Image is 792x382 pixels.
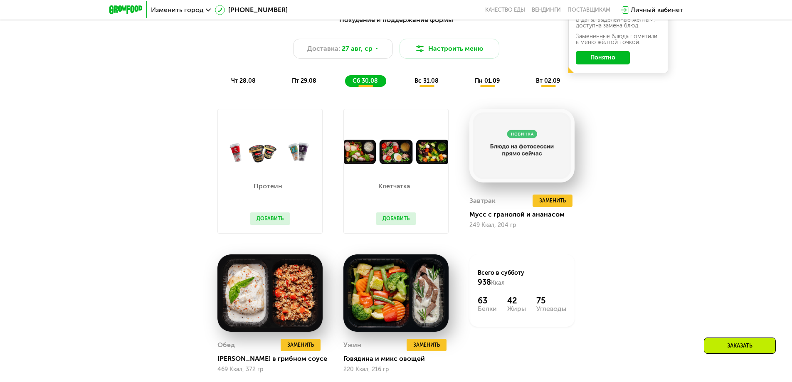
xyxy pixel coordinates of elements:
div: Ужин [343,339,361,351]
button: Настроить меню [400,39,499,59]
div: 220 Ккал, 216 гр [343,366,449,373]
div: 249 Ккал, 204 гр [469,222,575,229]
button: Заменить [533,195,572,207]
div: В даты, выделенные желтым, доступна замена блюд. [576,17,661,29]
div: Жиры [507,306,526,312]
a: [PHONE_NUMBER] [215,5,288,15]
div: Личный кабинет [631,5,683,15]
div: 75 [536,296,566,306]
button: Добавить [250,212,290,225]
span: вс 31.08 [415,77,439,84]
div: Углеводы [536,306,566,312]
span: пт 29.08 [292,77,316,84]
span: Заменить [413,341,440,349]
div: 63 [478,296,497,306]
div: поставщикам [567,7,610,13]
button: Заменить [407,339,447,351]
button: Понятно [576,51,630,64]
div: Белки [478,306,497,312]
div: 469 Ккал, 372 гр [217,366,323,373]
span: вт 02.09 [536,77,560,84]
div: [PERSON_NAME] в грибном соусе [217,355,329,363]
button: Заменить [281,339,321,351]
span: Доставка: [307,44,340,54]
div: Завтрак [469,195,496,207]
div: 42 [507,296,526,306]
span: Ккал [491,279,505,286]
div: Заменённые блюда пометили в меню жёлтой точкой. [576,34,661,45]
span: чт 28.08 [231,77,256,84]
a: Качество еды [485,7,525,13]
div: Обед [217,339,235,351]
div: Мусс с гранолой и ананасом [469,210,581,219]
span: Заменить [539,197,566,205]
div: Заказать [704,338,776,354]
button: Добавить [376,212,416,225]
div: Говядина и микс овощей [343,355,455,363]
p: Протеин [250,183,286,190]
span: пн 01.09 [475,77,500,84]
span: сб 30.08 [353,77,378,84]
span: Изменить город [151,7,204,13]
div: Похудение и поддержание формы [150,15,642,25]
a: Вендинги [532,7,561,13]
span: 938 [478,278,491,287]
span: Заменить [287,341,314,349]
p: Клетчатка [376,183,412,190]
span: 27 авг, ср [342,44,373,54]
div: Всего в субботу [478,269,566,287]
